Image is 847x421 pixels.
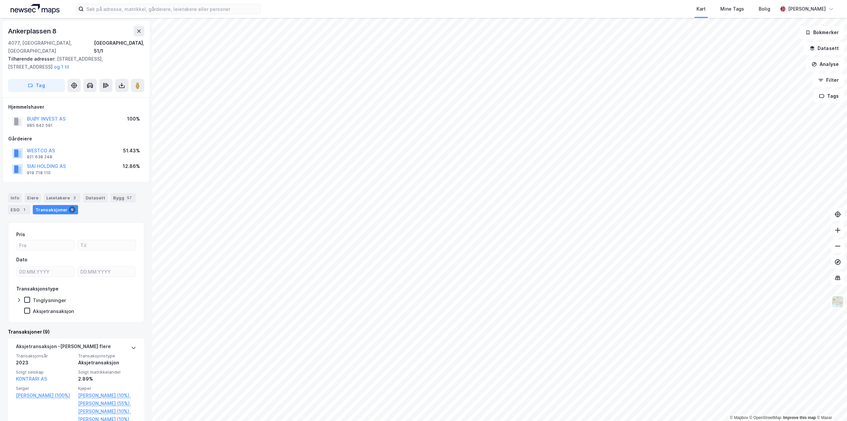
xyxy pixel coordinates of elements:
div: 9 [69,206,75,213]
a: KONTRARI AS [16,376,47,382]
div: Pris [16,231,25,238]
div: Tinglysninger [33,297,66,303]
div: Transaksjoner [33,205,78,214]
input: Fra [17,240,74,250]
span: Solgt selskap [16,369,74,375]
div: [GEOGRAPHIC_DATA], 51/1 [94,39,144,55]
div: 57 [126,194,133,201]
div: Dato [16,256,27,264]
a: Mapbox [730,415,748,420]
div: 100% [127,115,140,123]
button: Tag [8,79,65,92]
div: Gårdeiere [8,135,144,143]
a: [PERSON_NAME] (100%) [16,392,74,399]
div: Bolig [759,5,770,13]
a: OpenStreetMap [749,415,781,420]
iframe: Chat Widget [814,389,847,421]
div: Datasett [83,193,108,202]
div: Kart [696,5,706,13]
span: Selger [16,386,74,391]
div: 51.43% [123,147,140,155]
div: Eiere [24,193,41,202]
a: [PERSON_NAME] (10%), [78,392,136,399]
a: [PERSON_NAME] (55%), [78,399,136,407]
div: 919 718 110 [27,170,51,176]
div: [PERSON_NAME] [788,5,826,13]
div: Aksjetransaksjon [78,359,136,367]
div: 985 642 591 [27,123,53,128]
span: Transaksjonsår [16,353,74,359]
div: Kontrollprogram for chat [814,389,847,421]
input: Til [78,240,136,250]
input: DD.MM.YYYY [17,267,74,277]
a: [PERSON_NAME] (10%), [78,407,136,415]
div: 2 [71,194,78,201]
div: 1 [21,206,27,213]
div: 4077, [GEOGRAPHIC_DATA], [GEOGRAPHIC_DATA] [8,39,94,55]
span: Kjøper [78,386,136,391]
div: Ankerplassen 8 [8,26,58,36]
div: Transaksjoner (9) [8,328,144,336]
div: [STREET_ADDRESS], [STREET_ADDRESS] [8,55,139,71]
span: Tilhørende adresser: [8,56,57,62]
img: Z [831,295,844,308]
div: Bygg [111,193,136,202]
div: 2023 [16,359,74,367]
button: Analyse [806,58,844,71]
input: DD.MM.YYYY [78,267,136,277]
div: 2.89% [78,375,136,383]
div: Hjemmelshaver [8,103,144,111]
div: ESG [8,205,30,214]
button: Datasett [804,42,844,55]
button: Tags [814,89,844,103]
button: Bokmerker [800,26,844,39]
div: Mine Tags [720,5,744,13]
span: Transaksjonstype [78,353,136,359]
div: Leietakere [44,193,80,202]
img: logo.a4113a55bc3d86da70a041830d287a7e.svg [11,4,60,14]
div: Aksjetransaksjon [33,308,74,314]
div: Info [8,193,22,202]
button: Filter [813,74,844,87]
input: Søk på adresse, matrikkel, gårdeiere, leietakere eller personer [84,4,260,14]
div: 12.86% [123,162,140,170]
a: Improve this map [783,415,816,420]
div: Transaksjonstype [16,285,59,293]
span: Solgt matrikkelandel [78,369,136,375]
div: Aksjetransaksjon - [PERSON_NAME] flere [16,342,111,353]
div: 921 638 248 [27,154,52,160]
